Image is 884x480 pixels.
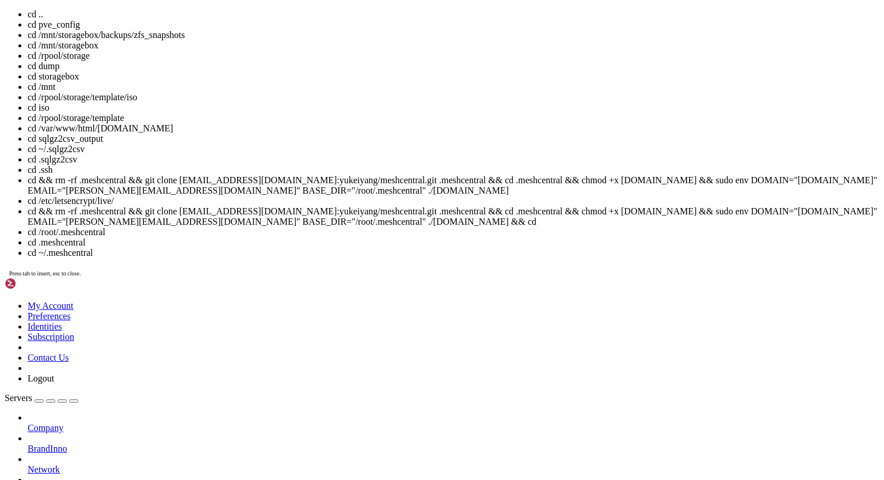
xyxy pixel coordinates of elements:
[229,142,239,152] span: 配
[51,181,55,190] span: #
[115,142,125,152] span: 同
[5,132,14,142] span: 💡
[5,152,23,161] span: root
[188,142,197,152] span: 和
[28,71,879,82] li: cd storagebox
[5,367,734,377] x-row: cd ..
[51,259,55,269] span: #
[46,289,152,298] span: /mnt/storagebox/backups
[23,318,28,327] span: @
[58,112,67,122] span: 志
[144,142,154,152] span: 复
[39,132,48,142] span: 提
[28,396,46,406] span: nova
[28,259,46,269] span: nova
[5,24,734,34] x-row: : pve-config-20251010_151221.tar.gz
[46,347,203,357] span: /mnt/storagebox/backups/pve_config
[5,279,734,289] x-row: cd /mnt/storagebox/backups
[5,393,78,403] a: Servers
[23,201,28,210] span: @
[5,278,71,289] img: Shellngn
[96,142,106,152] span: 确
[168,142,178,152] span: 数
[77,5,86,14] span: 结
[28,289,46,298] span: nova
[5,318,23,327] span: root
[46,181,51,190] span: ~
[29,112,39,122] span: 完
[5,230,734,240] x-row: cd
[46,279,51,288] span: ~
[5,387,51,396] span: pve_config
[23,230,28,239] span: @
[28,301,74,311] a: My Account
[28,311,71,321] a: Preferences
[52,93,62,103] span: 照
[23,171,28,180] span: @
[5,191,23,200] span: root
[51,201,55,210] span: #
[23,347,28,357] span: @
[5,338,23,347] span: root
[51,191,55,200] span: #
[19,103,29,112] span: 看
[28,250,46,259] span: nova
[5,201,23,210] span: root
[46,377,152,386] span: /mnt/storagebox/backups
[39,83,48,93] span: 备
[5,161,23,171] span: root
[46,328,203,337] span: /mnt/storagebox/backups/pve_config
[5,396,734,406] x-row: cd
[28,240,46,249] span: nova
[5,357,157,366] span: pve-config-20251010_151221.tar.gz
[28,464,60,474] span: Network
[60,298,120,308] span: zfs_snapshots
[29,132,39,142] span: 复
[46,230,216,239] span: /mnt/storagebox/backups/zfs_snapshots
[5,14,734,24] x-row: ZFS : rpool@deploy_20251010_151218
[19,24,29,34] span: 配
[5,289,734,298] x-row: ls
[23,338,28,347] span: @
[203,328,207,337] span: #
[216,210,221,220] span: #
[5,210,734,220] x-row: ls
[28,82,879,92] li: cd /mnt
[46,250,51,259] span: ~
[5,201,734,210] x-row: cd /mnt/storagebox/backups/zfs_snapshots
[23,377,28,386] span: @
[28,5,38,14] span: 整
[28,464,879,475] a: Network
[23,161,28,171] span: @
[5,14,14,24] span: ✅
[28,181,46,190] span: nova
[23,259,28,269] span: @
[39,112,48,122] span: 整
[28,154,879,165] li: cd .sqlgz2csv
[51,161,55,171] span: #
[28,423,879,433] a: Company
[14,44,24,54] span: 成
[106,142,116,152] span: 保
[5,377,23,386] span: root
[290,220,424,229] span: deploy_20251010_151218.zfs.gz
[46,367,203,376] span: /mnt/storagebox/backups/pve_config
[5,44,14,54] span: 完
[48,5,58,14] span: 份
[51,250,55,259] span: #
[5,181,23,190] span: root
[28,248,879,258] li: cd ~/.meshcentral
[38,142,48,152] span: 灾
[28,328,46,337] span: nova
[125,142,135,152] span: 时
[48,142,58,152] span: 难
[28,308,46,318] span: nova
[19,34,29,44] span: 完
[46,318,203,327] span: /mnt/storagebox/backups/pve_config
[29,24,39,34] span: 置
[28,201,46,210] span: nova
[28,227,879,237] li: cd /root/.meshcentral
[28,210,46,220] span: nova
[28,51,879,61] li: cd /rpool/storage
[29,34,39,44] span: 整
